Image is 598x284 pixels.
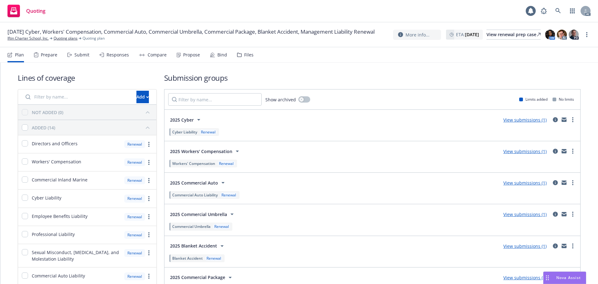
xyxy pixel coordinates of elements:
[145,249,153,257] a: more
[74,52,89,57] div: Submit
[32,107,153,117] button: NOT ADDED (0)
[170,148,232,155] span: 2025 Workers' Compensation
[503,211,547,217] a: View submissions (1)
[218,161,235,166] div: Renewal
[265,96,296,103] span: Show archived
[32,176,88,183] span: Commercial Inland Marine
[124,158,145,166] div: Renewal
[124,195,145,202] div: Renewal
[145,272,153,280] a: more
[83,36,105,41] span: Quoting plan
[552,147,559,155] a: circleInformation
[503,180,547,186] a: View submissions (1)
[32,249,121,262] span: Sexual Misconduct, [MEDICAL_DATA], and Molestation Liability
[145,231,153,238] a: more
[32,272,85,279] span: Commercial Auto Liability
[168,240,228,252] button: 2025 Blanket Accident
[503,148,547,154] a: View submissions (1)
[168,208,238,220] button: 2025 Commercial Umbrella
[124,213,145,221] div: Renewal
[168,93,262,106] input: Filter by name...
[583,31,591,38] a: more
[552,116,559,123] a: circleInformation
[503,117,547,123] a: View submissions (1)
[168,113,204,126] button: 2025 Cyber
[22,91,133,103] input: Filter by name...
[560,242,568,250] a: mail
[168,176,229,189] button: 2025 Commercial Auto
[32,140,78,147] span: Directors and Officers
[170,274,225,281] span: 2025 Commercial Package
[107,52,129,57] div: Responses
[503,275,547,281] a: View submissions (1)
[172,129,197,135] span: Cyber Liability
[26,8,45,13] span: Quoting
[560,116,568,123] a: mail
[18,73,157,83] h1: Lines of coverage
[560,179,568,186] a: mail
[569,179,577,186] a: more
[569,30,579,40] img: photo
[145,177,153,184] a: more
[145,213,153,220] a: more
[145,141,153,148] a: more
[486,30,541,40] a: View renewal prep case
[168,145,243,157] button: 2025 Workers' Compensation
[503,243,547,249] a: View submissions (1)
[172,192,218,198] span: Commercial Auto Liability
[54,36,78,41] a: Quoting plans
[566,5,579,17] a: Switch app
[569,242,577,250] a: more
[136,91,149,103] button: Add
[556,275,581,280] span: Nova Assist
[7,36,49,41] a: Iftin Charter School, Inc.
[7,28,375,36] span: [DATE] Cyber, Workers' Compensation, Commercial Auto, Commercial Umbrella, Commercial Package, Bl...
[200,129,217,135] div: Renewal
[560,147,568,155] a: mail
[5,2,48,20] a: Quoting
[164,73,581,83] h1: Submission groups
[124,231,145,239] div: Renewal
[538,5,550,17] a: Report a Bug
[32,195,61,201] span: Cyber Liability
[168,271,236,284] button: 2025 Commercial Package
[183,52,200,57] div: Propose
[456,31,479,38] span: ETA :
[569,210,577,218] a: more
[145,159,153,166] a: more
[32,231,75,238] span: Professional Liability
[124,249,145,257] div: Renewal
[170,180,218,186] span: 2025 Commercial Auto
[569,147,577,155] a: more
[124,140,145,148] div: Renewal
[41,52,57,57] div: Prepare
[170,243,217,249] span: 2025 Blanket Accident
[393,30,441,40] button: More info...
[557,30,567,40] img: photo
[217,52,227,57] div: Bind
[15,52,24,57] div: Plan
[170,117,194,123] span: 2025 Cyber
[148,52,167,57] div: Compare
[145,195,153,202] a: more
[172,256,203,261] span: Blanket Accident
[552,5,564,17] a: Search
[553,97,574,102] div: No limits
[170,211,227,218] span: 2025 Commercial Umbrella
[32,123,153,132] button: ADDED (14)
[406,31,430,38] span: More info...
[552,179,559,186] a: circleInformation
[244,52,254,57] div: Files
[32,158,81,165] span: Workers' Compensation
[213,224,230,229] div: Renewal
[569,116,577,123] a: more
[32,109,63,116] div: NOT ADDED (0)
[486,30,541,39] div: View renewal prep case
[465,31,479,37] strong: [DATE]
[220,192,237,198] div: Renewal
[543,272,586,284] button: Nova Assist
[552,242,559,250] a: circleInformation
[172,224,211,229] span: Commercial Umbrella
[124,272,145,280] div: Renewal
